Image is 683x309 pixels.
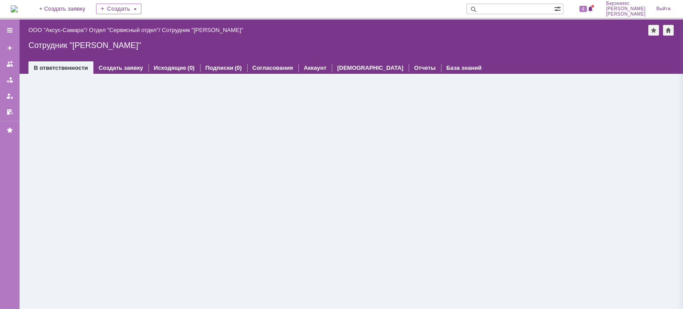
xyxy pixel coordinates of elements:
a: Подписки [205,64,233,71]
a: [DEMOGRAPHIC_DATA] [337,64,403,71]
span: Бирзниекс [606,1,646,6]
div: Создать [96,4,141,14]
div: Добавить в избранное [648,25,659,36]
a: Создать заявку [3,41,17,55]
div: / [28,27,89,33]
a: Мои заявки [3,89,17,103]
a: Мои согласования [3,105,17,119]
span: Расширенный поиск [554,4,563,12]
a: Аккаунт [304,64,326,71]
a: Отдел "Сервисный отдел" [89,27,159,33]
a: Заявки в моей ответственности [3,73,17,87]
div: / [89,27,162,33]
a: ООО "Аксус-Самара" [28,27,86,33]
div: Сделать домашней страницей [663,25,674,36]
span: [PERSON_NAME] [606,6,646,12]
div: (0) [235,64,242,71]
img: logo [11,5,18,12]
div: (0) [188,64,195,71]
a: Заявки на командах [3,57,17,71]
a: Согласования [253,64,293,71]
span: [PERSON_NAME] [606,12,646,17]
a: Отчеты [414,64,436,71]
a: Создать заявку [99,64,143,71]
a: Перейти на домашнюю страницу [11,5,18,12]
a: База знаний [446,64,482,71]
div: Сотрудник "[PERSON_NAME]" [28,41,674,50]
span: 4 [579,6,587,12]
div: Сотрудник "[PERSON_NAME]" [162,27,243,33]
a: Исходящие [154,64,186,71]
a: В ответственности [34,64,88,71]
